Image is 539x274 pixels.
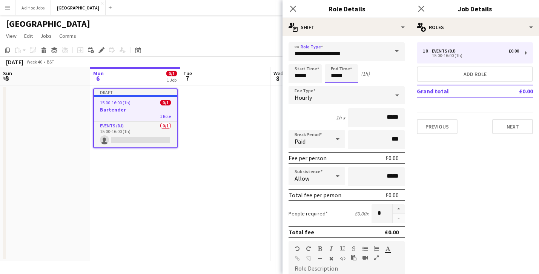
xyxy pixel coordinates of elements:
[47,59,54,65] div: BST
[92,74,104,83] span: 6
[93,88,178,148] app-job-card: Draft15:00-16:00 (1h)0/1Bartender1 RoleEvents (DJ)0/115:00-16:00 (1h)
[329,246,334,252] button: Italic
[3,70,12,77] span: Sun
[351,255,356,261] button: Paste as plain text
[295,138,306,145] span: Paid
[423,48,432,54] div: 1 x
[289,154,327,162] div: Fee per person
[362,255,368,261] button: Insert video
[21,31,36,41] a: Edit
[6,33,17,39] span: View
[15,0,51,15] button: Ad Hoc Jobs
[295,246,300,252] button: Undo
[283,18,411,36] div: Shift
[166,71,177,76] span: 0/1
[362,246,368,252] button: Unordered List
[351,246,356,252] button: Strikethrough
[2,74,12,83] span: 5
[289,191,341,199] div: Total fee per person
[167,77,177,83] div: 1 Job
[6,58,23,66] div: [DATE]
[417,67,533,82] button: Add role
[289,210,328,217] label: People required
[374,246,379,252] button: Ordered List
[59,33,76,39] span: Comms
[374,255,379,261] button: Fullscreen
[385,191,399,199] div: £0.00
[306,246,311,252] button: Redo
[508,48,519,54] div: £0.00
[40,33,52,39] span: Jobs
[24,33,33,39] span: Edit
[6,18,90,29] h1: [GEOGRAPHIC_DATA]
[100,100,131,105] span: 15:00-16:00 (1h)
[317,246,322,252] button: Bold
[355,210,369,217] div: £0.00 x
[182,74,192,83] span: 7
[329,255,334,262] button: Clear Formatting
[385,154,399,162] div: £0.00
[3,31,20,41] a: View
[56,31,79,41] a: Comms
[295,175,309,182] span: Allow
[160,100,171,105] span: 0/1
[423,54,519,57] div: 15:00-16:00 (1h)
[411,4,539,14] h3: Job Details
[289,228,314,236] div: Total fee
[25,59,44,65] span: Week 40
[492,119,533,134] button: Next
[497,85,533,97] td: £0.00
[272,74,283,83] span: 8
[411,18,539,36] div: Roles
[37,31,55,41] a: Jobs
[336,114,345,121] div: 1h x
[283,4,411,14] h3: Role Details
[273,70,283,77] span: Wed
[295,94,312,101] span: Hourly
[393,204,405,214] button: Increase
[51,0,106,15] button: [GEOGRAPHIC_DATA]
[94,89,177,95] div: Draft
[385,246,390,252] button: Text Color
[417,85,497,97] td: Grand total
[93,70,104,77] span: Mon
[361,70,370,77] div: (1h)
[183,70,192,77] span: Tue
[317,255,322,262] button: Horizontal Line
[94,122,177,147] app-card-role: Events (DJ)0/115:00-16:00 (1h)
[432,48,459,54] div: Events (DJ)
[385,228,399,236] div: £0.00
[340,246,345,252] button: Underline
[340,255,345,262] button: HTML Code
[160,113,171,119] span: 1 Role
[94,106,177,113] h3: Bartender
[417,119,458,134] button: Previous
